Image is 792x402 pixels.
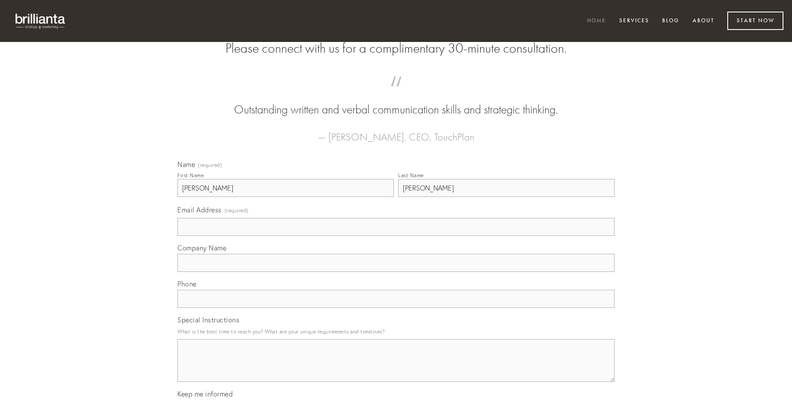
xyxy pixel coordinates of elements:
[191,85,601,118] blockquote: Outstanding written and verbal communication skills and strategic thinking.
[614,14,655,28] a: Services
[177,316,239,324] span: Special Instructions
[177,172,204,179] div: First Name
[9,9,73,33] img: brillianta - research, strategy, marketing
[582,14,612,28] a: Home
[177,280,197,288] span: Phone
[225,205,249,216] span: (required)
[191,118,601,146] figcaption: — [PERSON_NAME], CEO, TouchPlan
[177,160,195,169] span: Name
[198,163,222,168] span: (required)
[687,14,720,28] a: About
[177,205,222,214] span: Email Address
[727,12,783,30] a: Start Now
[177,390,233,398] span: Keep me informed
[177,326,615,337] p: What is the best time to reach you? What are your unique requirements and timelines?
[398,172,424,179] div: Last Name
[191,85,601,101] span: “
[657,14,685,28] a: Blog
[177,244,226,252] span: Company Name
[177,40,615,57] h2: Please connect with us for a complimentary 30-minute consultation.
